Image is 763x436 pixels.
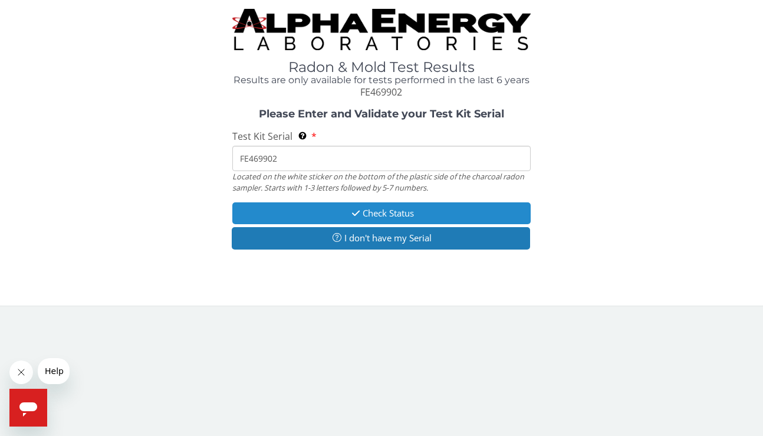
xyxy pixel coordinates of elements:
button: Check Status [232,202,531,224]
strong: Please Enter and Validate your Test Kit Serial [259,107,504,120]
span: Test Kit Serial [232,130,292,143]
button: I don't have my Serial [232,227,530,249]
span: FE469902 [360,86,402,99]
iframe: Close message [9,360,33,384]
img: TightCrop.jpg [232,9,531,50]
h1: Radon & Mold Test Results [232,60,531,75]
iframe: Message from company [38,358,70,384]
div: Located on the white sticker on the bottom of the plastic side of the charcoal radon sampler. Sta... [232,171,531,193]
h4: Results are only available for tests performed in the last 6 years [232,75,531,86]
iframe: Button to launch messaging window [9,389,47,427]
